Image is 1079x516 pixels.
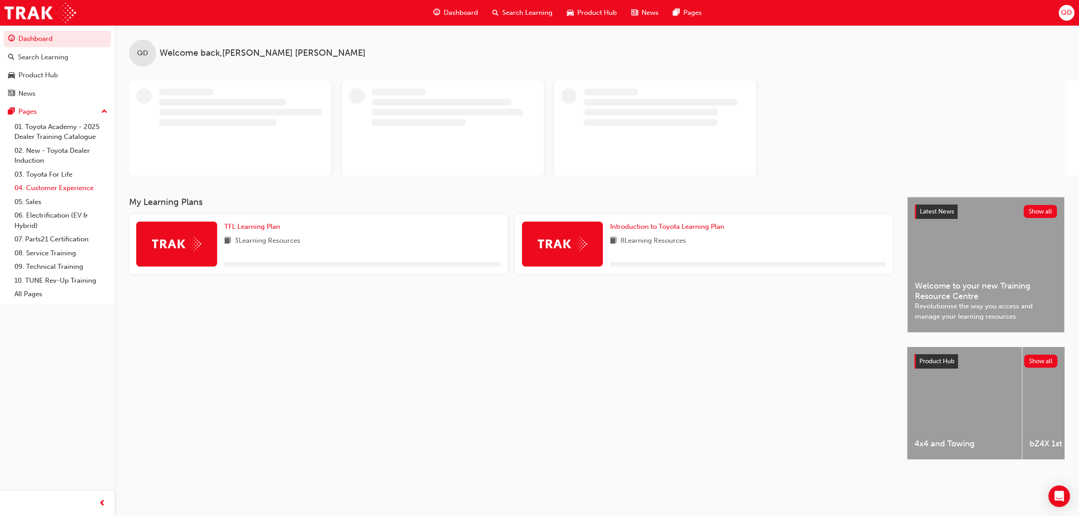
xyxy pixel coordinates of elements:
a: Product HubShow all [914,354,1057,369]
a: News [4,85,111,102]
div: Open Intercom Messenger [1048,485,1070,507]
button: Pages [4,103,111,120]
a: 4x4 and Towing [907,347,1022,459]
span: news-icon [631,7,638,18]
span: News [642,8,659,18]
span: news-icon [8,90,15,98]
button: QD [1059,5,1075,21]
span: Product Hub [577,8,617,18]
a: Product Hub [4,67,111,84]
a: 04. Customer Experience [11,181,111,195]
a: 08. Service Training [11,246,111,260]
div: Product Hub [18,70,58,80]
a: 07. Parts21 Certification [11,232,111,246]
span: QD [137,48,148,58]
a: 10. TUNE Rev-Up Training [11,274,111,288]
img: Trak [152,237,201,251]
span: car-icon [567,7,574,18]
a: All Pages [11,287,111,301]
a: search-iconSearch Learning [485,4,560,22]
span: 3 Learning Resources [235,236,300,247]
button: Show all [1024,355,1058,368]
a: 05. Sales [11,195,111,209]
span: book-icon [610,236,617,247]
span: Introduction to Toyota Learning Plan [610,222,724,231]
span: search-icon [492,7,499,18]
span: QD [1061,8,1072,18]
span: search-icon [8,53,14,62]
button: DashboardSearch LearningProduct HubNews [4,29,111,103]
a: guage-iconDashboard [426,4,485,22]
a: car-iconProduct Hub [560,4,624,22]
a: 03. Toyota For Life [11,168,111,182]
span: prev-icon [99,498,106,509]
span: 4x4 and Towing [914,439,1015,449]
span: pages-icon [8,108,15,116]
span: 8 Learning Resources [620,236,686,247]
span: Welcome to your new Training Resource Centre [915,281,1057,301]
span: guage-icon [8,35,15,43]
button: Show all [1024,205,1057,218]
div: Search Learning [18,52,68,62]
span: book-icon [224,236,231,247]
a: 09. Technical Training [11,260,111,274]
div: Pages [18,107,37,117]
a: Introduction to Toyota Learning Plan [610,222,728,232]
span: up-icon [101,106,107,118]
span: Search Learning [502,8,553,18]
span: car-icon [8,71,15,80]
a: 06. Electrification (EV & Hybrid) [11,209,111,232]
span: guage-icon [433,7,440,18]
span: Welcome back , [PERSON_NAME] [PERSON_NAME] [160,48,366,58]
span: Dashboard [444,8,478,18]
div: News [18,89,36,99]
a: Dashboard [4,31,111,47]
img: Trak [4,3,76,23]
span: Latest News [920,208,954,215]
span: pages-icon [673,7,680,18]
a: TFL Learning Plan [224,222,284,232]
img: Trak [538,237,587,251]
a: 02. New - Toyota Dealer Induction [11,144,111,168]
span: Revolutionise the way you access and manage your learning resources. [915,301,1057,321]
a: Latest NewsShow allWelcome to your new Training Resource CentreRevolutionise the way you access a... [907,197,1065,333]
a: pages-iconPages [666,4,709,22]
span: Pages [683,8,702,18]
a: Search Learning [4,49,111,66]
a: 01. Toyota Academy - 2025 Dealer Training Catalogue [11,120,111,144]
h3: My Learning Plans [129,197,893,207]
span: Product Hub [919,357,954,365]
span: TFL Learning Plan [224,222,280,231]
a: Latest NewsShow all [915,205,1057,219]
a: news-iconNews [624,4,666,22]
